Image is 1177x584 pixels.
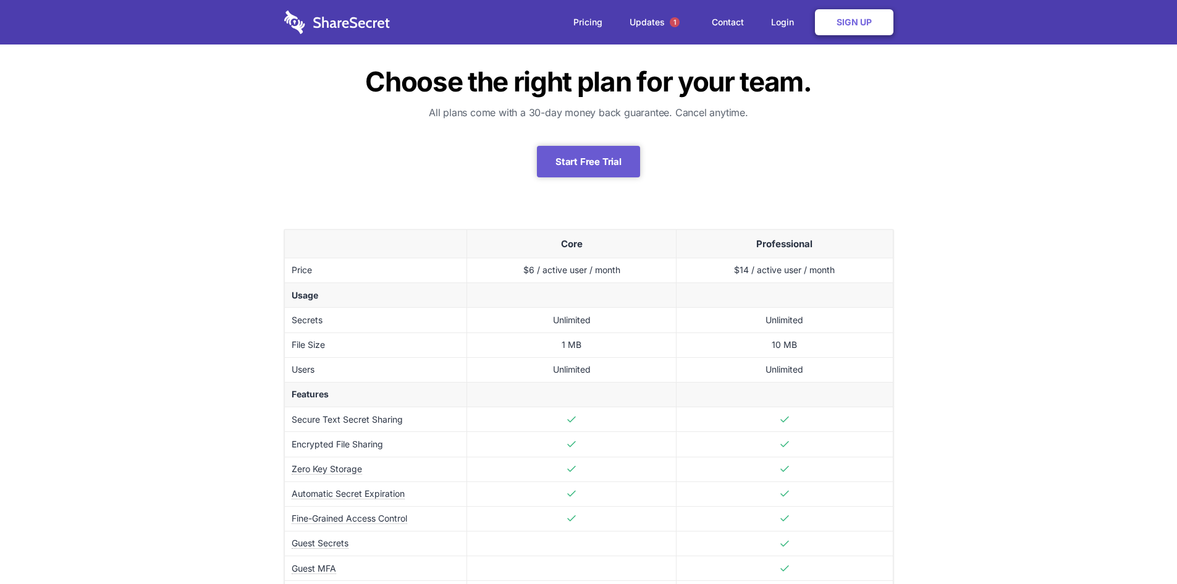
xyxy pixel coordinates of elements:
[561,3,615,41] a: Pricing
[284,68,893,95] h1: Choose the right plan for your team.
[677,332,893,357] td: 10 MB
[292,488,405,499] span: Automatic Secret Expiration
[677,230,893,258] th: Professional
[292,513,407,524] span: Fine-Grained Access Control
[537,146,640,177] a: Start Free Trial
[284,382,467,407] td: Features
[467,308,677,332] td: Unlimited
[292,563,336,574] span: Guest MFA
[677,308,893,332] td: Unlimited
[284,105,893,120] h3: All plans come with a 30-day money back guarantee. Cancel anytime.
[677,357,893,382] td: Unlimited
[815,9,893,35] a: Sign Up
[699,3,756,41] a: Contact
[284,357,467,382] td: Users
[284,258,467,283] td: Price
[467,332,677,357] td: 1 MB
[292,538,348,549] span: Guest Secrets
[284,283,467,308] td: Usage
[467,230,677,258] th: Core
[677,258,893,283] td: $14 / active user / month
[284,332,467,357] td: File Size
[670,17,680,27] span: 1
[467,357,677,382] td: Unlimited
[284,432,467,457] td: Encrypted File Sharing
[759,3,812,41] a: Login
[467,258,677,283] td: $6 / active user / month
[284,407,467,432] td: Secure Text Secret Sharing
[284,11,390,34] img: logo-wordmark-white-trans-d4663122ce5f474addd5e946df7df03e33cb6a1c49d2221995e7729f52c070b2.svg
[292,463,362,475] span: Zero Key Storage
[284,308,467,332] td: Secrets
